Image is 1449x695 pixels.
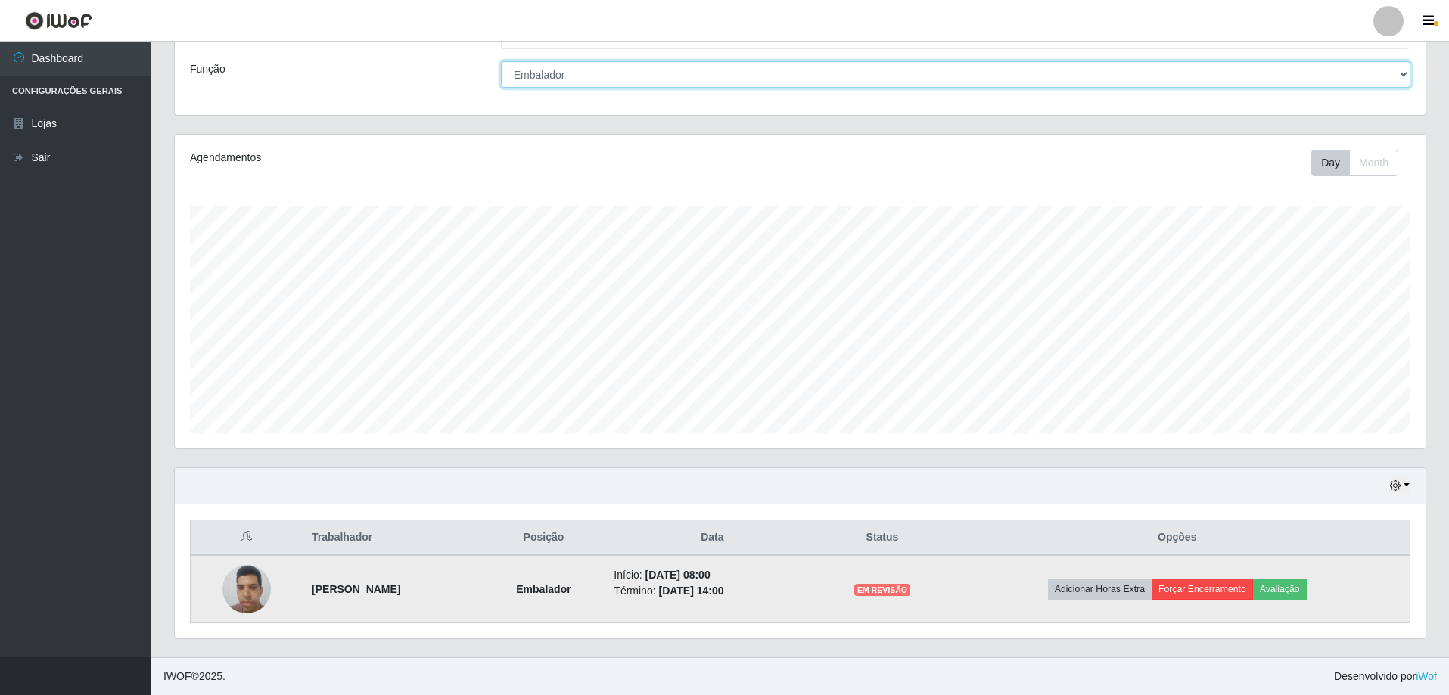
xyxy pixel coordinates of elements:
span: EM REVISÃO [854,584,910,596]
button: Forçar Encerramento [1152,579,1253,600]
button: Day [1311,150,1350,176]
div: Agendamentos [190,150,686,166]
th: Status [819,520,944,556]
button: Month [1349,150,1398,176]
th: Opções [944,520,1410,556]
li: Início: [614,567,810,583]
span: Desenvolvido por [1334,669,1437,684]
strong: Embalador [516,583,571,595]
th: Posição [483,520,605,556]
button: Adicionar Horas Extra [1048,579,1152,600]
img: CoreUI Logo [25,11,92,30]
li: Término: [614,583,810,599]
img: 1747393323970.jpeg [222,557,271,621]
time: [DATE] 08:00 [645,569,711,581]
a: iWof [1416,670,1437,682]
label: Função [190,61,225,77]
th: Data [605,520,819,556]
div: First group [1311,150,1398,176]
th: Trabalhador [303,520,483,556]
time: [DATE] 14:00 [658,585,723,597]
div: Toolbar with button groups [1311,150,1410,176]
span: © 2025 . [163,669,225,684]
button: Avaliação [1253,579,1307,600]
strong: [PERSON_NAME] [312,583,400,595]
span: IWOF [163,670,191,682]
